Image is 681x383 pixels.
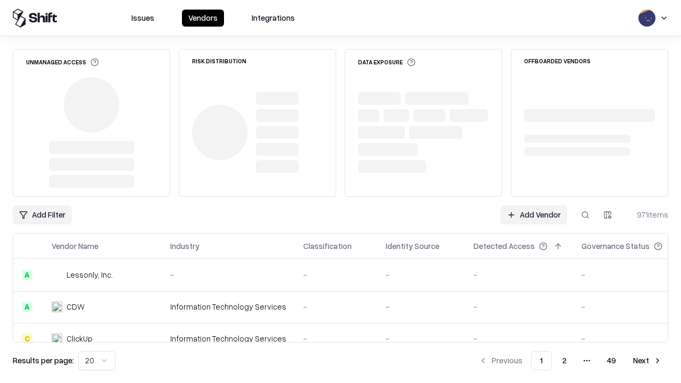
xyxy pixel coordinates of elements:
[582,269,679,280] div: -
[599,351,625,370] button: 49
[52,240,98,252] div: Vendor Name
[386,240,439,252] div: Identity Source
[170,269,286,280] div: -
[303,333,369,344] div: -
[192,58,246,64] div: Risk Distribution
[22,302,32,312] div: A
[582,333,679,344] div: -
[358,58,416,66] div: Data Exposure
[22,334,32,344] div: C
[303,269,369,280] div: -
[627,351,668,370] button: Next
[303,301,369,312] div: -
[170,240,200,252] div: Industry
[474,301,564,312] div: -
[474,240,535,252] div: Detected Access
[386,301,456,312] div: -
[245,10,301,27] button: Integrations
[554,351,575,370] button: 2
[472,351,668,370] nav: pagination
[386,333,456,344] div: -
[52,270,62,280] img: Lessonly, Inc.
[182,10,224,27] button: Vendors
[67,269,113,280] div: Lessonly, Inc.
[52,302,62,312] img: CDW
[582,240,650,252] div: Governance Status
[125,10,161,27] button: Issues
[13,355,74,366] p: Results per page:
[386,269,456,280] div: -
[524,58,591,64] div: Offboarded Vendors
[474,333,564,344] div: -
[22,270,32,280] div: A
[67,333,93,344] div: ClickUp
[626,209,668,220] div: 971 items
[474,269,564,280] div: -
[26,58,99,66] div: Unmanaged Access
[303,240,352,252] div: Classification
[531,351,552,370] button: 1
[13,205,72,224] button: Add Filter
[170,301,286,312] div: Information Technology Services
[52,334,62,344] img: ClickUp
[582,301,679,312] div: -
[170,333,286,344] div: Information Technology Services
[67,301,85,312] div: CDW
[501,205,567,224] a: Add Vendor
